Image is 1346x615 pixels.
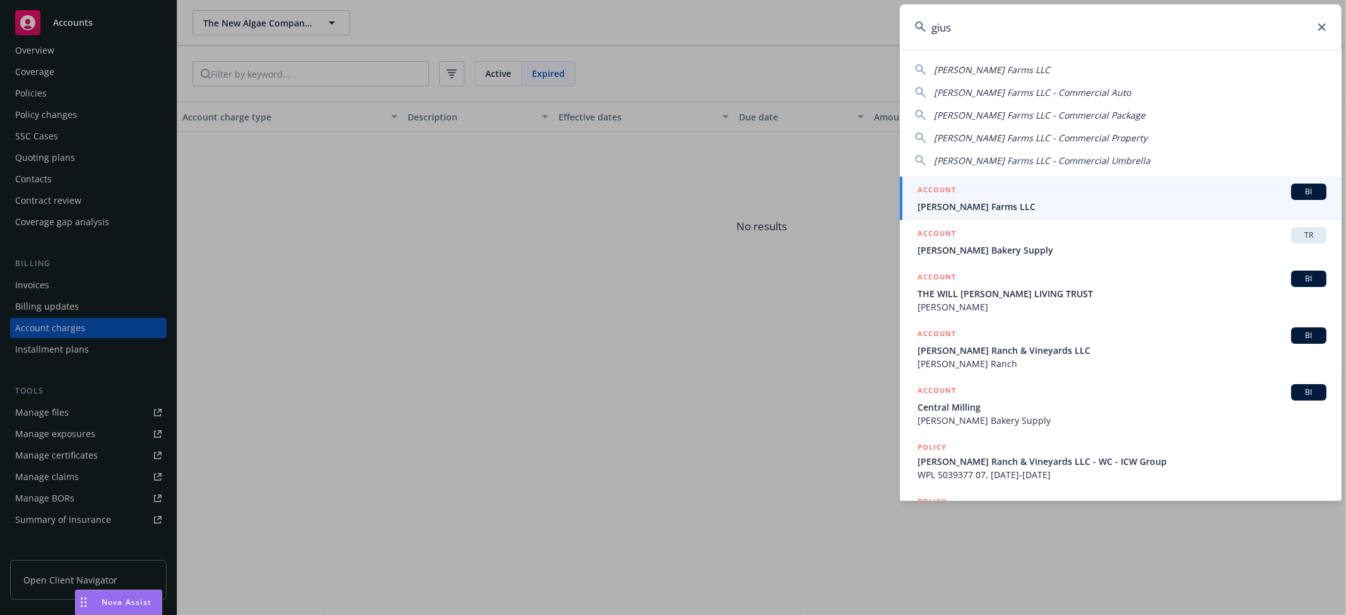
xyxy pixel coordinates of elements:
span: BI [1296,273,1321,284]
h5: POLICY [918,495,947,508]
button: Nova Assist [75,590,162,615]
input: Search... [900,4,1342,50]
a: ACCOUNTBI[PERSON_NAME] Farms LLC [900,177,1342,220]
span: [PERSON_NAME] [918,300,1326,313]
h5: ACCOUNT [918,184,956,199]
a: ACCOUNTTR[PERSON_NAME] Bakery Supply [900,220,1342,264]
span: [PERSON_NAME] Farms LLC - Commercial Auto [934,86,1131,98]
span: [PERSON_NAME] Farms LLC - Commercial Package [934,109,1145,121]
div: Drag to move [76,590,92,614]
h5: POLICY [918,441,947,454]
h5: ACCOUNT [918,327,956,343]
span: BI [1296,330,1321,341]
span: THE WILL [PERSON_NAME] LIVING TRUST [918,287,1326,300]
span: WPL 5039377 07, [DATE]-[DATE] [918,468,1326,481]
span: Central Milling [918,401,1326,414]
span: [PERSON_NAME] Farms LLC [918,200,1326,213]
h5: ACCOUNT [918,384,956,399]
span: BI [1296,186,1321,197]
a: ACCOUNTBICentral Milling[PERSON_NAME] Bakery Supply [900,377,1342,434]
h5: ACCOUNT [918,271,956,286]
span: [PERSON_NAME] Ranch [918,357,1326,370]
span: [PERSON_NAME] Ranch & Vineyards LLC [918,344,1326,357]
span: [PERSON_NAME] Ranch & Vineyards LLC - WC - ICW Group [918,455,1326,468]
span: [PERSON_NAME] Bakery Supply [918,414,1326,427]
span: Nova Assist [102,597,151,607]
a: ACCOUNTBI[PERSON_NAME] Ranch & Vineyards LLC[PERSON_NAME] Ranch [900,320,1342,377]
h5: ACCOUNT [918,227,956,242]
span: [PERSON_NAME] Farms LLC - Commercial Property [934,132,1147,144]
span: TR [1296,230,1321,241]
a: POLICY [900,488,1342,542]
span: [PERSON_NAME] Bakery Supply [918,243,1326,257]
span: [PERSON_NAME] Farms LLC - Commercial Umbrella [934,155,1150,167]
a: POLICY[PERSON_NAME] Ranch & Vineyards LLC - WC - ICW GroupWPL 5039377 07, [DATE]-[DATE] [900,434,1342,488]
a: ACCOUNTBITHE WILL [PERSON_NAME] LIVING TRUST[PERSON_NAME] [900,264,1342,320]
span: [PERSON_NAME] Farms LLC [934,64,1050,76]
span: BI [1296,387,1321,398]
